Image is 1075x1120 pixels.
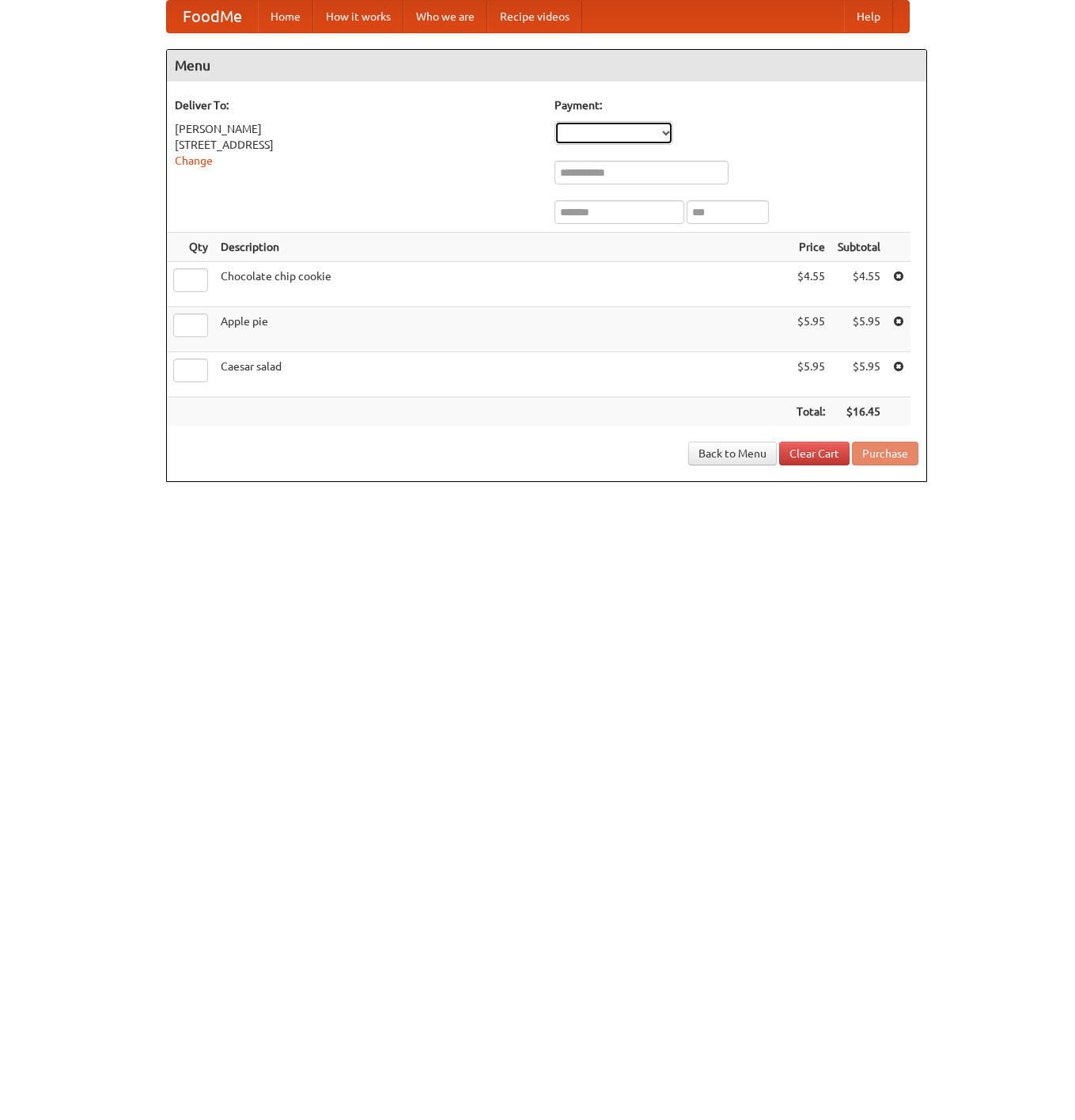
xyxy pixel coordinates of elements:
div: [PERSON_NAME] [175,121,539,137]
h4: Menu [167,50,926,82]
td: $4.55 [790,262,831,307]
a: Help [844,1,893,32]
a: Who we are [403,1,487,32]
a: Clear Cart [779,442,850,465]
td: Caesar salad [214,352,790,397]
h5: Payment: [555,97,918,113]
td: Apple pie [214,307,790,352]
div: [STREET_ADDRESS] [175,137,539,153]
td: $4.55 [831,262,887,307]
a: FoodMe [167,1,258,32]
a: Recipe videos [487,1,582,32]
th: $16.45 [831,397,887,427]
h5: Deliver To: [175,97,539,113]
a: Back to Menu [688,442,777,465]
a: How it works [313,1,403,32]
td: $5.95 [831,307,887,352]
a: Change [175,154,213,167]
td: $5.95 [790,352,831,397]
th: Total: [790,397,831,427]
button: Purchase [852,442,918,465]
a: Home [258,1,313,32]
th: Price [790,233,831,262]
th: Description [214,233,790,262]
td: $5.95 [790,307,831,352]
th: Qty [167,233,214,262]
td: $5.95 [831,352,887,397]
th: Subtotal [831,233,887,262]
td: Chocolate chip cookie [214,262,790,307]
